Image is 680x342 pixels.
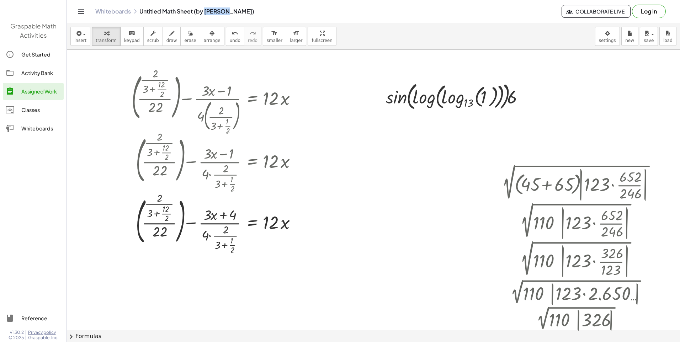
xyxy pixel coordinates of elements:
[10,330,24,335] span: v1.30.2
[632,5,666,18] button: Log in
[74,38,86,43] span: insert
[286,27,306,46] button: format_sizelarger
[120,27,144,46] button: keyboardkeypad
[248,38,257,43] span: redo
[290,38,302,43] span: larger
[293,29,299,38] i: format_size
[204,38,221,43] span: arrange
[271,29,278,38] i: format_size
[147,38,159,43] span: scrub
[663,38,673,43] span: load
[96,38,117,43] span: transform
[267,38,282,43] span: smaller
[232,29,238,38] i: undo
[21,106,61,114] div: Classes
[3,46,64,63] a: Get Started
[599,38,616,43] span: settings
[263,27,286,46] button: format_sizesmaller
[308,27,336,46] button: fullscreen
[92,27,121,46] button: transform
[621,27,638,46] button: new
[21,69,61,77] div: Activity Bank
[230,38,240,43] span: undo
[9,335,24,341] span: © 2025
[28,335,58,341] span: Graspable, Inc.
[10,22,57,39] span: Graspable Math Activities
[249,29,256,38] i: redo
[184,38,196,43] span: erase
[180,27,200,46] button: erase
[3,120,64,137] a: Whiteboards
[75,6,87,17] button: Toggle navigation
[226,27,244,46] button: undoundo
[3,101,64,118] a: Classes
[640,27,658,46] button: save
[128,29,135,38] i: keyboard
[28,330,58,335] a: Privacy policy
[70,27,90,46] button: insert
[3,83,64,100] a: Assigned Work
[25,330,27,335] span: |
[3,64,64,81] a: Activity Bank
[163,27,181,46] button: draw
[562,5,631,18] button: Collaborate Live
[25,335,27,341] span: |
[21,87,61,96] div: Assigned Work
[124,38,140,43] span: keypad
[595,27,620,46] button: settings
[21,50,61,59] div: Get Started
[568,8,625,15] span: Collaborate Live
[625,38,634,43] span: new
[200,27,224,46] button: arrange
[21,124,61,133] div: Whiteboards
[143,27,163,46] button: scrub
[95,8,131,15] a: Whiteboards
[244,27,261,46] button: redoredo
[21,314,61,322] div: Reference
[166,38,177,43] span: draw
[3,310,64,327] a: Reference
[644,38,654,43] span: save
[67,332,75,341] span: chevron_right
[659,27,676,46] button: load
[312,38,332,43] span: fullscreen
[67,331,680,342] button: chevron_rightFormulas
